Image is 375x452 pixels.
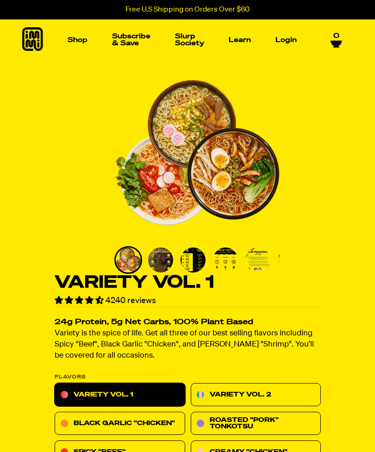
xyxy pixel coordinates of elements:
[276,246,304,274] li: Go to slide 6
[272,33,300,47] a: Login
[171,29,208,50] a: Slurp Society
[125,6,250,14] p: Free U.S Shipping on Orders Over $60
[64,33,91,47] a: Shop
[225,33,255,47] a: Learn
[244,246,272,274] li: Go to slide 5
[212,246,239,274] li: Go to slide 4
[114,246,280,274] div: PDP main carousel thumbnails
[245,248,270,272] img: Variety Vol. 1
[114,70,280,235] li: 1 of 8
[55,328,321,362] p: Variety is the spice of life. Get all three of our best selling flavors including Spicy "Beef", B...
[147,246,175,274] li: Go to slide 2
[190,384,321,407] a: Variety Vol. 2
[106,297,156,305] span: 4240 reviews
[116,248,141,272] img: Variety Vol. 1
[333,32,339,40] span: 0
[179,246,207,274] li: Go to slide 3
[114,246,142,274] li: Go to slide 1
[55,274,321,291] h1: Variety Vol. 1
[114,70,280,235] div: PDP main carousel
[278,248,303,272] img: Variety Vol. 1
[181,248,206,272] img: Variety Vol. 1
[55,412,185,435] a: Black Garlic "Chicken"
[108,29,154,50] a: Subscribe & Save
[148,248,173,272] img: Variety Vol. 1
[55,319,321,327] h2: 24g Protein, 5g Net Carbs, 100% Plant Based
[190,412,321,435] a: Roasted "Pork" Tonkotsu
[55,297,106,305] span: 4.55 stars
[5,409,100,447] iframe: Marketing Popup
[55,384,185,407] a: Variety Vol. 1
[213,248,238,272] img: Variety Vol. 1
[64,19,300,60] nav: Main navigation
[331,32,342,48] a: 0
[55,375,321,380] p: Flavors
[114,70,280,235] img: Variety Vol. 1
